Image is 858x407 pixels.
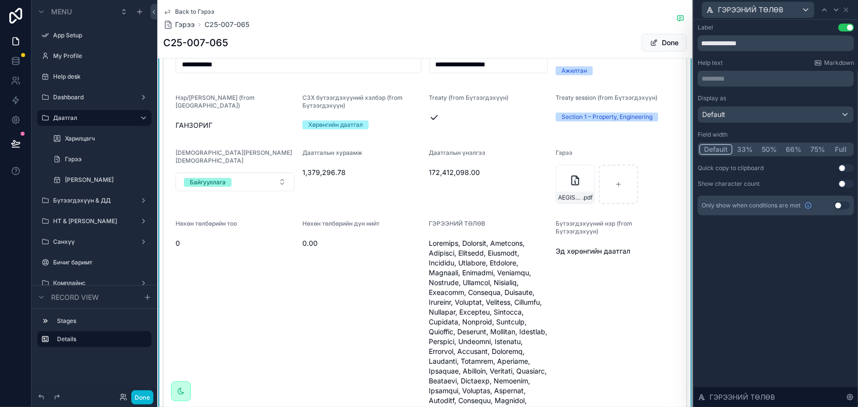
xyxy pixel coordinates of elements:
span: Нөхөн төлбөрийн дүн нийт [302,220,380,227]
button: ГЭРЭЭНИЙ ТӨЛӨВ [702,1,815,18]
a: C25-007-065 [205,20,249,29]
span: Нэр/[PERSON_NAME] (from [GEOGRAPHIC_DATA]) [176,94,255,109]
a: Гэрээ [163,20,195,29]
label: Харилцагч [65,135,149,143]
label: Санхүү [53,238,136,246]
h1: C25-007-065 [163,36,228,50]
div: Quick copy to clipboard [698,164,764,172]
span: 0 [176,238,295,248]
label: Help text [698,59,723,67]
a: Markdown [814,59,854,67]
span: Default [702,110,725,119]
span: Only show when conditions are met [702,202,800,209]
label: Stages [57,317,148,325]
span: AEGIS-KM_00495 [558,194,582,202]
button: 50% [757,144,781,155]
span: 172,412,098.00 [429,168,548,177]
span: Treaty (from Бүтээгдэхүүн) [429,94,509,101]
button: 66% [781,144,806,155]
button: Done [642,34,687,52]
button: Done [131,390,153,405]
span: ГЭРЭЭНИЙ ТӨЛӨВ [718,5,783,15]
label: My Profile [53,52,149,60]
label: Details [57,335,144,343]
label: Field width [698,131,728,139]
label: Бичиг баримт [53,259,149,266]
button: 33% [733,144,757,155]
div: scrollable content [31,309,157,357]
span: 0.00 [302,238,421,248]
span: Эд хөрөнгийн даатгал [556,246,675,256]
span: Treaty session (from Бүтээгдэхүүн) [556,94,657,101]
span: Даатгалын хураамж [302,149,362,156]
div: Байгууллага [190,178,226,187]
label: НТ & [PERSON_NAME] [53,217,136,225]
span: .pdf [582,194,592,202]
span: Даатгалын үнэлгээ [429,149,486,156]
label: Даатгал [53,114,132,122]
label: Комплайнс [53,279,136,287]
div: Label [698,24,713,31]
label: Бүтээгдэхүүн & ДД [53,197,136,204]
span: Бүтээгдэхүүний нэр (from Бүтээгдэхүүн) [556,220,632,235]
button: Select Button [176,173,295,191]
span: Record view [51,292,99,302]
span: Markdown [824,59,854,67]
span: ГАНЗОРИГ [176,120,295,130]
button: Default [699,144,733,155]
button: 75% [806,144,829,155]
a: Back to Гэрээ [163,8,214,16]
label: [PERSON_NAME] [65,176,149,184]
span: Menu [51,7,72,17]
label: App Setup [53,31,149,39]
label: Гэрээ [65,155,149,163]
span: 1,379,296.78 [302,168,421,177]
span: Гэрээ [175,20,195,29]
label: Dashboard [53,93,136,101]
div: Хөрөнгийн даатгал [308,120,363,129]
label: Display as [698,94,726,102]
span: Нөхөн төлбөрийн тоо [176,220,237,227]
label: Help desk [53,73,149,81]
button: Default [698,106,854,123]
div: Ажилтан [562,66,587,75]
span: ГЭРЭЭНИЙ ТӨЛӨВ [710,392,775,402]
span: Back to Гэрээ [175,8,214,16]
span: ГЭРЭЭНИЙ ТӨЛӨВ [429,220,486,227]
span: [DEMOGRAPHIC_DATA][PERSON_NAME][DEMOGRAPHIC_DATA] [176,149,292,164]
span: СЗХ бүтээгдэхүүний хэлбэр (from Бүтээгдэхүүн) [302,94,403,109]
button: Full [829,144,853,155]
span: Гэрээ [556,149,572,156]
div: Show character count [698,180,760,188]
div: scrollable content [698,71,854,87]
div: Section 1 – Property, Engineering [562,113,652,121]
